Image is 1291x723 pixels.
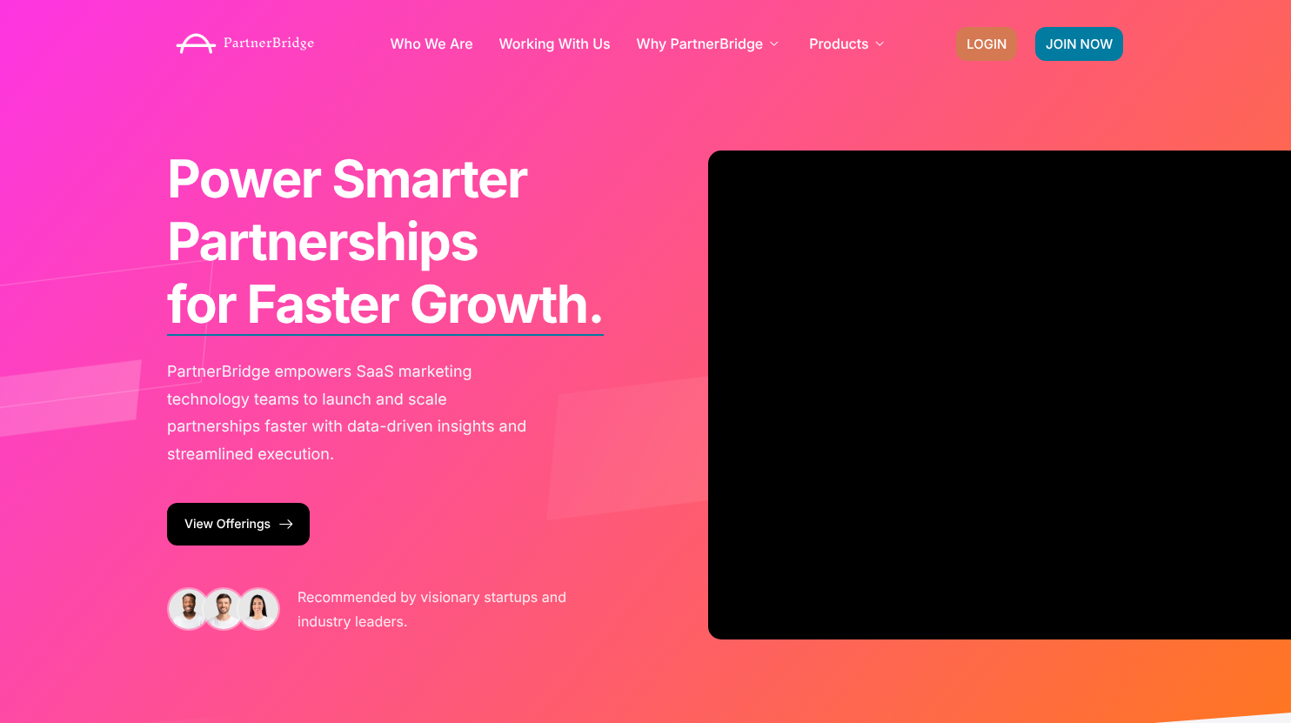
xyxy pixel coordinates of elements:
span: Power Smarter Partnerships [167,148,527,273]
p: PartnerBridge empowers SaaS marketing technology teams to launch and scale partnerships faster wi... [167,358,532,468]
a: LOGIN [956,27,1017,61]
span: JOIN NOW [1046,37,1113,50]
a: JOIN NOW [1035,27,1123,61]
a: View Offerings [167,503,310,546]
span: LOGIN [967,37,1007,50]
a: Working With Us [499,37,611,50]
a: Products [809,37,888,50]
a: Why PartnerBridge [637,37,784,50]
p: Recommended by visionary startups and industry leaders. [298,585,570,633]
b: for Faster Growth. [167,273,604,336]
span: View Offerings [184,519,271,531]
a: Who We Are [390,37,472,50]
